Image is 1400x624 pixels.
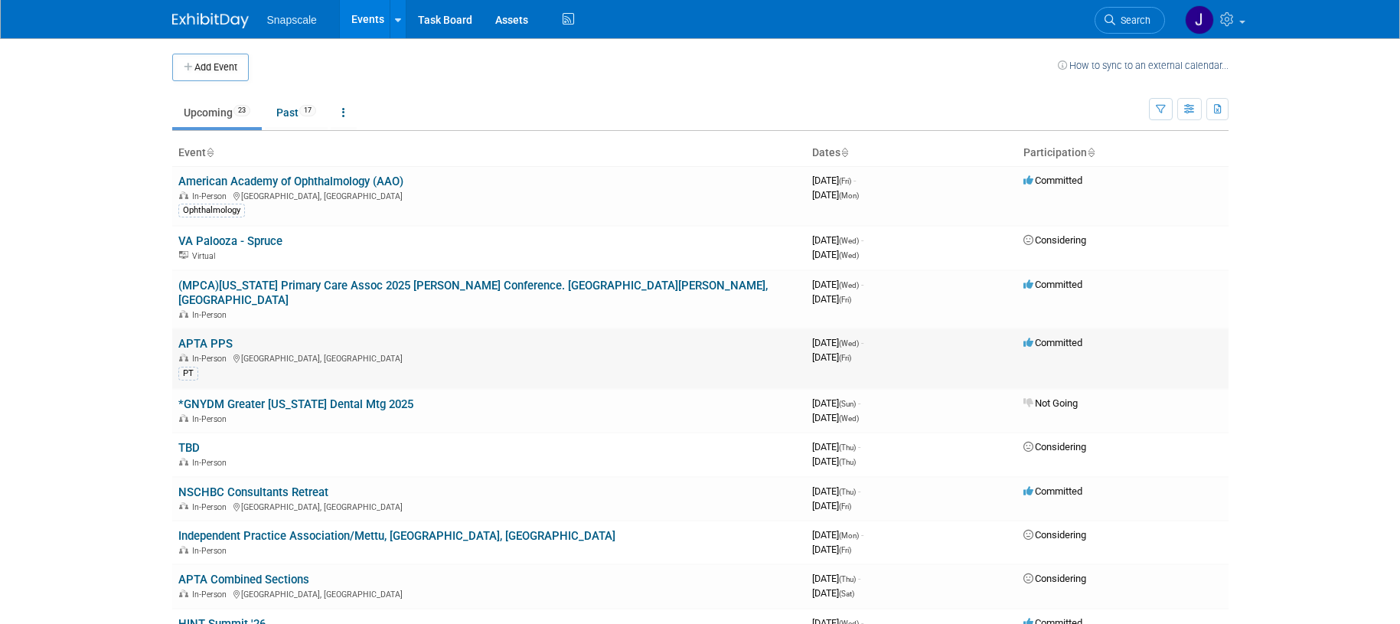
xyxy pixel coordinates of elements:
span: - [861,234,863,246]
img: Jennifer Benedict [1185,5,1214,34]
span: (Fri) [839,502,851,511]
span: Committed [1023,337,1082,348]
a: How to sync to an external calendar... [1058,60,1229,71]
span: 17 [299,105,316,116]
span: (Wed) [839,281,859,289]
span: [DATE] [812,500,851,511]
span: (Thu) [839,575,856,583]
a: NSCHBC Consultants Retreat [178,485,328,499]
span: (Wed) [839,251,859,260]
span: In-Person [192,590,231,599]
span: Committed [1023,175,1082,186]
span: [DATE] [812,337,863,348]
th: Participation [1017,140,1229,166]
span: - [861,337,863,348]
span: In-Person [192,354,231,364]
span: [DATE] [812,456,856,467]
span: [DATE] [812,441,860,452]
img: In-Person Event [179,546,188,554]
a: Sort by Participation Type [1087,146,1095,158]
span: (Fri) [839,354,851,362]
span: [DATE] [812,249,859,260]
span: - [853,175,856,186]
img: In-Person Event [179,191,188,199]
span: [DATE] [812,412,859,423]
span: Considering [1023,234,1086,246]
span: In-Person [192,310,231,320]
a: Upcoming23 [172,98,262,127]
img: In-Person Event [179,502,188,510]
span: (Sat) [839,590,854,598]
span: (Thu) [839,458,856,466]
img: In-Person Event [179,590,188,597]
span: [DATE] [812,529,863,541]
span: Considering [1023,573,1086,584]
span: (Mon) [839,531,859,540]
span: In-Person [192,458,231,468]
span: (Sun) [839,400,856,408]
span: In-Person [192,191,231,201]
a: VA Palooza - Spruce [178,234,282,248]
span: Committed [1023,485,1082,497]
span: Snapscale [267,14,317,26]
a: APTA Combined Sections [178,573,309,586]
div: [GEOGRAPHIC_DATA], [GEOGRAPHIC_DATA] [178,189,800,201]
span: (Fri) [839,546,851,554]
a: *GNYDM Greater [US_STATE] Dental Mtg 2025 [178,397,413,411]
span: [DATE] [812,175,856,186]
div: [GEOGRAPHIC_DATA], [GEOGRAPHIC_DATA] [178,500,800,512]
span: [DATE] [812,397,860,409]
span: - [858,397,860,409]
div: PT [178,367,198,381]
span: - [858,573,860,584]
span: [DATE] [812,189,859,201]
span: - [858,485,860,497]
span: Committed [1023,279,1082,290]
a: Independent Practice Association/Mettu, [GEOGRAPHIC_DATA], [GEOGRAPHIC_DATA] [178,529,615,543]
span: Considering [1023,441,1086,452]
div: [GEOGRAPHIC_DATA], [GEOGRAPHIC_DATA] [178,351,800,364]
span: [DATE] [812,234,863,246]
span: Not Going [1023,397,1078,409]
div: Ophthalmology [178,204,245,217]
span: (Wed) [839,237,859,245]
span: (Fri) [839,177,851,185]
span: (Thu) [839,488,856,496]
a: American Academy of Ophthalmology (AAO) [178,175,403,188]
span: [DATE] [812,293,851,305]
a: TBD [178,441,200,455]
img: In-Person Event [179,458,188,466]
span: Virtual [192,251,220,261]
span: - [861,279,863,290]
img: In-Person Event [179,310,188,318]
span: [DATE] [812,587,854,599]
th: Dates [806,140,1017,166]
a: Sort by Start Date [840,146,848,158]
span: (Fri) [839,296,851,304]
span: (Mon) [839,191,859,200]
span: [DATE] [812,485,860,497]
button: Add Event [172,54,249,81]
span: Search [1115,15,1150,26]
a: Sort by Event Name [206,146,214,158]
a: (MPCA)[US_STATE] Primary Care Assoc 2025 [PERSON_NAME] Conference. [GEOGRAPHIC_DATA][PERSON_NAME]... [178,279,768,307]
a: Search [1095,7,1165,34]
div: [GEOGRAPHIC_DATA], [GEOGRAPHIC_DATA] [178,587,800,599]
span: [DATE] [812,544,851,555]
img: In-Person Event [179,354,188,361]
span: In-Person [192,546,231,556]
img: In-Person Event [179,414,188,422]
span: 23 [233,105,250,116]
span: In-Person [192,414,231,424]
span: Considering [1023,529,1086,541]
span: [DATE] [812,573,860,584]
span: - [858,441,860,452]
span: [DATE] [812,279,863,290]
span: (Thu) [839,443,856,452]
a: Past17 [265,98,328,127]
span: - [861,529,863,541]
img: Virtual Event [179,251,188,259]
span: (Wed) [839,414,859,423]
span: [DATE] [812,351,851,363]
span: (Wed) [839,339,859,348]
